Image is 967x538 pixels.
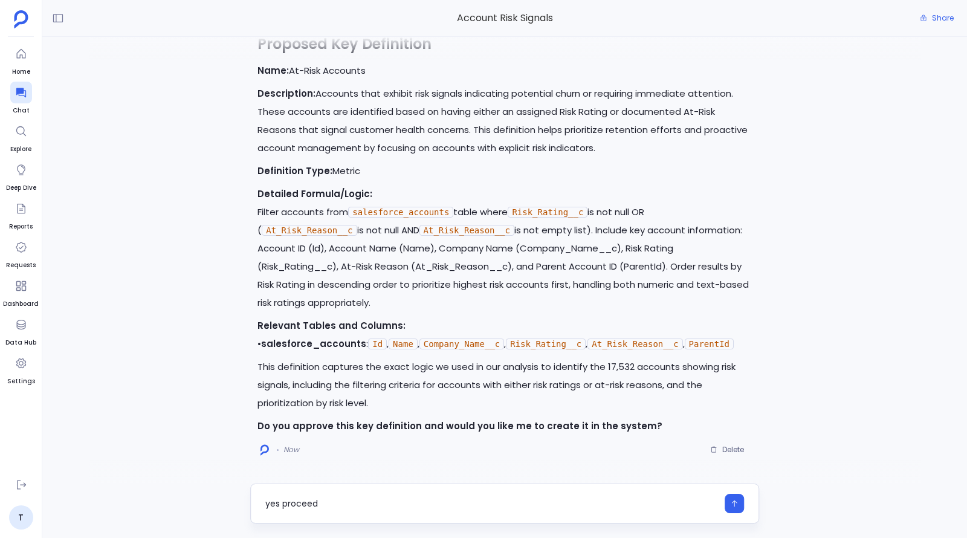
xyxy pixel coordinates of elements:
p: This definition captures the exact logic we used in our analysis to identify the 17,532 accounts ... [257,358,752,412]
button: Share [913,10,961,27]
a: Data Hub [5,314,36,348]
button: Delete [702,441,752,459]
a: Reports [9,198,33,232]
strong: Definition Type: [257,164,332,177]
code: Company_Name__c [419,339,504,349]
p: Filter accounts from table where is not null OR ( is not null AND is not empty list). Include key... [257,185,752,312]
code: At_Risk_Reason__c [419,225,514,236]
img: petavue logo [14,10,28,28]
code: At_Risk_Reason__c [587,339,682,349]
span: Now [283,445,299,455]
code: ParentId [685,339,734,349]
span: Reports [9,222,33,232]
textarea: yes proceed [265,497,717,510]
img: logo [260,444,269,456]
code: Id [368,339,387,349]
a: Chat [10,82,32,115]
span: Delete [722,445,744,455]
strong: Description: [257,87,315,100]
a: Home [10,43,32,77]
code: Risk_Rating__c [506,339,586,349]
a: Requests [6,236,36,270]
span: Data Hub [5,338,36,348]
p: Accounts that exhibit risk signals indicating potential churn or requiring immediate attention. T... [257,85,752,157]
span: Chat [10,106,32,115]
strong: Relevant Tables and Columns: [257,319,406,332]
strong: Do you approve this key definition and would you like me to create it in the system? [257,420,662,432]
a: Dashboard [3,275,39,309]
span: Requests [6,261,36,270]
a: Explore [10,120,32,154]
span: Deep Dive [6,183,36,193]
a: Settings [7,352,35,386]
p: At-Risk Accounts [257,62,752,80]
code: Name [389,339,418,349]
span: Explore [10,144,32,154]
code: salesforce_accounts [348,207,453,218]
span: Home [10,67,32,77]
code: At_Risk_Reason__c [262,225,357,236]
span: Account Risk Signals [250,10,759,26]
strong: Name: [257,64,289,77]
code: Risk_Rating__c [508,207,587,218]
strong: salesforce_accounts [261,337,366,350]
span: Settings [7,377,35,386]
span: Share [932,13,954,23]
strong: Detailed Formula/Logic: [257,187,372,200]
span: Dashboard [3,299,39,309]
a: T [9,505,33,530]
a: Deep Dive [6,159,36,193]
p: Metric [257,162,752,180]
p: • : , , , , , [257,317,752,353]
